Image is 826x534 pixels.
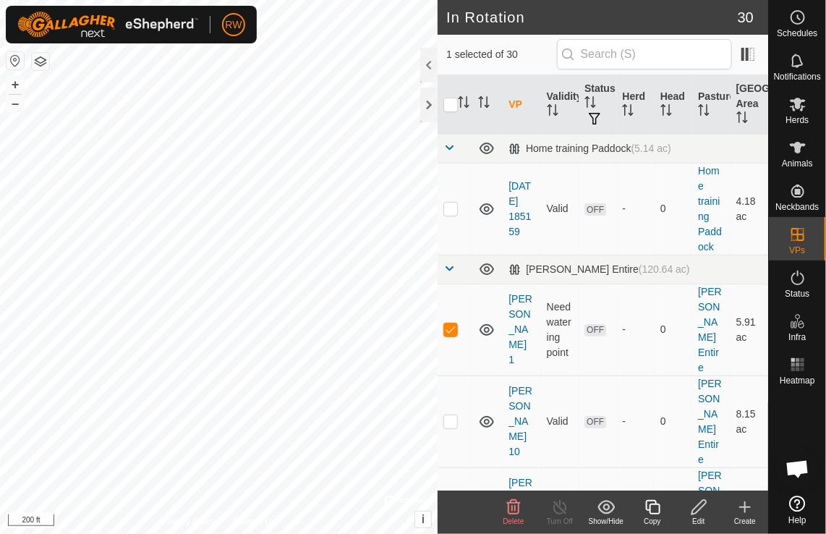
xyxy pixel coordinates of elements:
[738,7,754,28] span: 30
[639,263,690,275] span: (120.64 ac)
[775,203,819,211] span: Neckbands
[731,284,768,376] td: 5.91 ac
[629,516,676,527] div: Copy
[776,447,819,491] div: Open chat
[631,143,671,154] span: (5.14 ac)
[508,263,689,276] div: [PERSON_NAME] Entire
[557,39,732,69] input: Search (S)
[785,116,809,124] span: Herds
[782,159,813,168] span: Animals
[225,17,242,33] span: RW
[622,414,648,429] div: -
[616,75,654,135] th: Herd
[774,72,821,81] span: Notifications
[422,513,425,525] span: i
[584,416,606,428] span: OFF
[446,47,556,62] span: 1 selected of 30
[698,106,710,118] p-sorticon: Activate to sort
[583,516,629,527] div: Show/Hide
[731,163,768,255] td: 4.18 ac
[458,98,469,110] p-sorticon: Activate to sort
[698,165,722,253] a: Home training Paddock
[584,98,596,110] p-sorticon: Activate to sort
[731,75,768,135] th: [GEOGRAPHIC_DATA] Area
[7,95,24,112] button: –
[692,75,730,135] th: Pasture
[698,378,722,465] a: [PERSON_NAME] Entire
[537,516,583,527] div: Turn Off
[415,512,431,527] button: i
[788,516,806,525] span: Help
[508,143,671,155] div: Home training Paddock
[622,201,648,216] div: -
[655,75,692,135] th: Head
[660,106,672,118] p-sorticon: Activate to sort
[655,163,692,255] td: 0
[579,75,616,135] th: Status
[547,106,558,118] p-sorticon: Activate to sort
[788,333,806,342] span: Infra
[508,385,532,457] a: [PERSON_NAME] 10
[541,376,579,467] td: Valid
[541,163,579,255] td: Valid
[736,114,748,125] p-sorticon: Activate to sort
[233,515,276,528] a: Contact Us
[655,284,692,376] td: 0
[7,76,24,93] button: +
[541,75,579,135] th: Validity
[541,284,579,376] td: Need watering point
[32,53,49,70] button: Map Layers
[503,75,540,135] th: VP
[731,376,768,467] td: 8.15 ac
[622,106,634,118] p-sorticon: Activate to sort
[446,9,738,26] h2: In Rotation
[622,322,648,337] div: -
[508,293,532,365] a: [PERSON_NAME] 1
[698,286,722,373] a: [PERSON_NAME] Entire
[508,180,531,237] a: [DATE] 185159
[478,98,490,110] p-sorticon: Activate to sort
[785,289,809,298] span: Status
[769,490,826,530] a: Help
[503,517,524,525] span: Delete
[722,516,768,527] div: Create
[17,12,198,38] img: Gallagher Logo
[789,246,805,255] span: VPs
[7,52,24,69] button: Reset Map
[780,376,815,385] span: Heatmap
[162,515,216,528] a: Privacy Policy
[676,516,722,527] div: Edit
[584,203,606,216] span: OFF
[777,29,817,38] span: Schedules
[584,324,606,336] span: OFF
[655,376,692,467] td: 0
